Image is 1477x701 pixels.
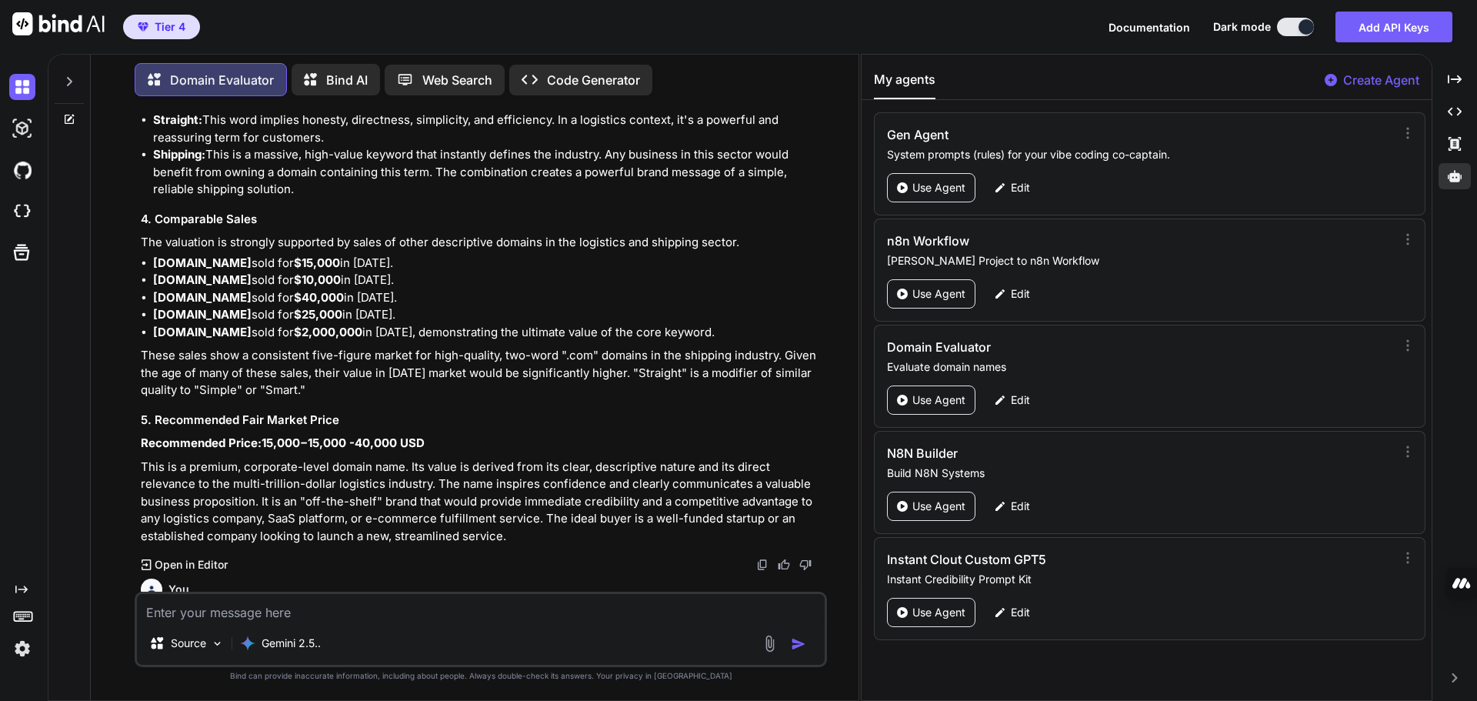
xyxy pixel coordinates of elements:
[153,272,252,287] strong: [DOMAIN_NAME]
[1011,286,1030,302] p: Edit
[1011,180,1030,195] p: Edit
[141,412,824,429] h3: 5. Recommended Fair Market Price
[887,572,1389,587] p: Instant Credibility Prompt Kit
[153,324,824,342] li: sold for in [DATE], demonstrating the ultimate value of the core keyword.
[123,15,200,39] button: premiumTier 4
[9,115,35,142] img: darkAi-studio
[153,272,824,289] li: sold for in [DATE].
[171,636,206,651] p: Source
[887,147,1389,162] p: System prompts (rules) for your vibe coding co-captain.
[141,347,824,399] p: These sales show a consistent five-figure market for high-quality, two-word ".com" domains in the...
[9,74,35,100] img: darkChat
[153,255,824,272] li: sold for in [DATE].
[153,147,205,162] strong: Shipping:
[155,19,185,35] span: Tier 4
[874,70,935,99] button: My agents
[422,71,492,89] p: Web Search
[168,582,189,597] h6: You
[912,392,965,408] p: Use Agent
[761,635,779,653] img: attachment
[1011,499,1030,514] p: Edit
[1109,21,1190,34] span: Documentation
[294,290,344,305] strong: $40,000
[1213,19,1271,35] span: Dark mode
[141,234,824,252] p: The valuation is strongly supported by sales of other descriptive domains in the logistics and sh...
[153,112,824,146] li: This word implies honesty, directness, simplicity, and efficiency. In a logistics context, it's a...
[1109,19,1190,35] button: Documentation
[141,436,425,450] strong: Recommended Price: 40,000 USD
[887,125,1239,144] h3: Gen Agent
[294,272,341,287] strong: $10,000
[300,436,308,450] mo: −
[273,436,277,450] mo: ,
[240,636,255,651] img: Gemini 2.5 Pro
[887,232,1239,250] h3: n8n Workflow
[170,71,274,89] p: Domain Evaluator
[262,436,273,450] mn: 15
[141,459,824,546] p: This is a premium, corporate-level domain name. Its value is derived from its clear, descriptive ...
[141,211,824,229] h3: 4. Comparable Sales
[778,559,790,571] img: like
[294,325,362,339] strong: $2,000,000
[791,636,806,652] img: icon
[9,199,35,225] img: cloudideIcon
[155,557,228,572] p: Open in Editor
[153,307,252,322] strong: [DOMAIN_NAME]
[153,290,252,305] strong: [DOMAIN_NAME]
[912,286,965,302] p: Use Agent
[308,436,355,450] annotation: 15,000 -
[294,255,340,270] strong: $15,000
[887,466,1389,481] p: Build N8N Systems
[1335,12,1452,42] button: Add API Keys
[135,670,827,682] p: Bind can provide inaccurate information, including about people. Always double-check its answers....
[912,180,965,195] p: Use Agent
[153,325,252,339] strong: [DOMAIN_NAME]
[1011,392,1030,408] p: Edit
[887,359,1389,375] p: Evaluate domain names
[1011,605,1030,620] p: Edit
[547,71,640,89] p: Code Generator
[294,307,342,322] strong: $25,000
[912,499,965,514] p: Use Agent
[887,338,1239,356] h3: Domain Evaluator
[1343,71,1419,89] p: Create Agent
[277,436,300,450] mn: 000
[262,636,321,651] p: Gemini 2.5..
[326,71,368,89] p: Bind AI
[153,112,202,127] strong: Straight:
[153,289,824,307] li: sold for in [DATE].
[912,605,965,620] p: Use Agent
[9,636,35,662] img: settings
[153,255,252,270] strong: [DOMAIN_NAME]
[153,306,824,324] li: sold for in [DATE].
[756,559,769,571] img: copy
[12,12,105,35] img: Bind AI
[138,22,148,32] img: premium
[799,559,812,571] img: dislike
[211,637,224,650] img: Pick Models
[887,253,1389,269] p: [PERSON_NAME] Project to n8n Workflow
[887,444,1239,462] h3: N8N Builder
[887,550,1239,569] h3: Instant Clout Custom GPT5
[153,146,824,199] li: This is a massive, high-value keyword that instantly defines the industry. Any business in this s...
[9,157,35,183] img: githubDark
